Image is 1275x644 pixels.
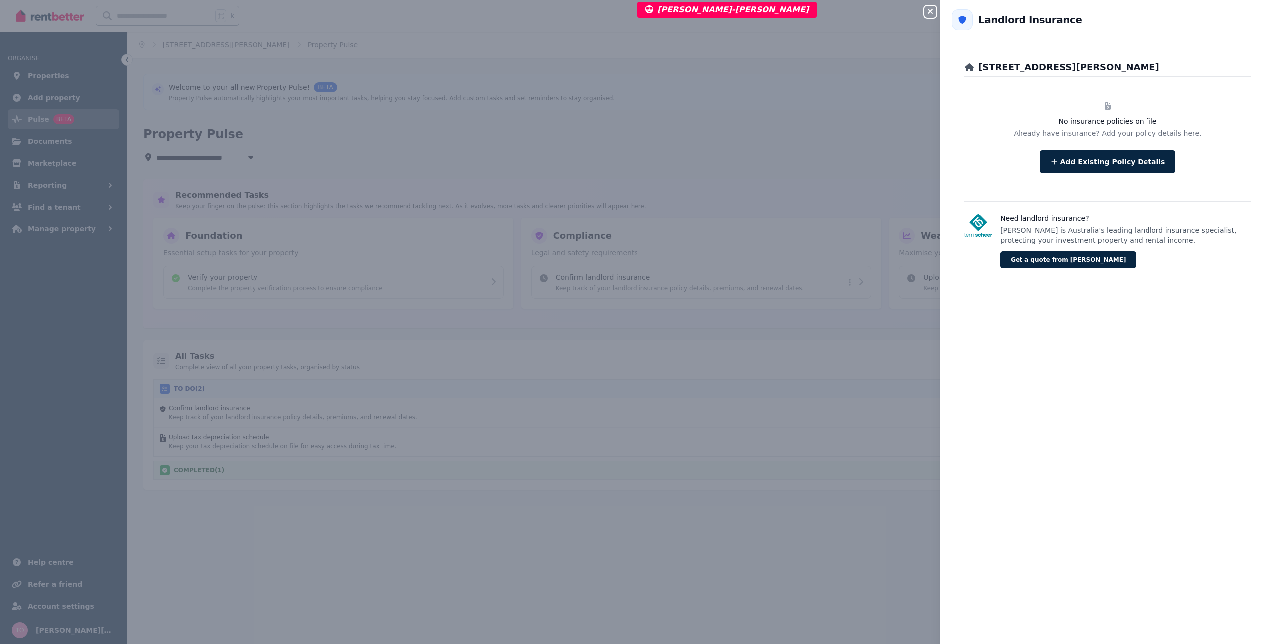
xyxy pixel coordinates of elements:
[1000,225,1251,245] p: [PERSON_NAME] is Australia's leading landlord insurance specialist, protecting your investment pr...
[978,60,1159,74] h2: [STREET_ADDRESS][PERSON_NAME]
[1000,214,1251,223] h3: Need landlord insurance?
[1040,150,1176,173] button: Add Existing Policy Details
[964,214,992,237] img: Terri Scheer
[964,116,1251,126] h3: No insurance policies on file
[978,13,1082,27] h2: Landlord Insurance
[964,128,1251,138] p: Already have insurance? Add your policy details here.
[1000,251,1136,268] button: Get a quote from [PERSON_NAME]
